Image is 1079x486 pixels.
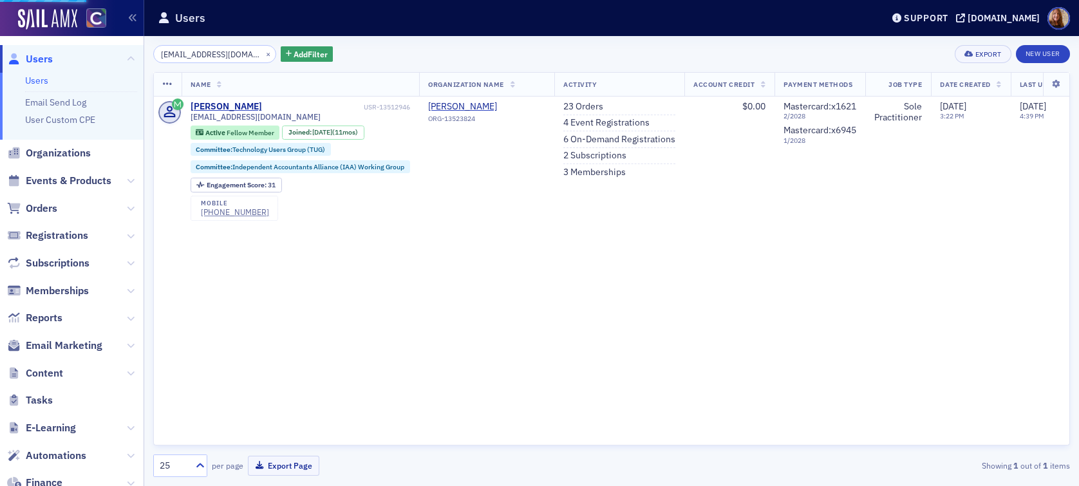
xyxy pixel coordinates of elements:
[7,146,91,160] a: Organizations
[940,100,966,112] span: [DATE]
[26,52,53,66] span: Users
[282,126,364,140] div: Joined: 2024-10-10 00:00:00
[940,80,990,89] span: Date Created
[783,136,856,145] span: 1 / 2028
[196,162,232,171] span: Committee :
[191,101,262,113] a: [PERSON_NAME]
[201,200,269,207] div: mobile
[312,128,358,136] div: (11mos)
[191,143,332,156] div: Committee:
[563,150,626,162] a: 2 Subscriptions
[742,100,765,112] span: $0.00
[7,449,86,463] a: Automations
[191,178,282,192] div: Engagement Score: 31
[7,311,62,325] a: Reports
[191,160,411,173] div: Committee:
[26,201,57,216] span: Orders
[940,111,964,120] time: 3:22 PM
[191,126,280,140] div: Active: Active: Fellow Member
[7,284,89,298] a: Memberships
[191,80,211,89] span: Name
[25,97,86,108] a: Email Send Log
[7,393,53,407] a: Tasks
[783,100,856,112] span: Mastercard : x1621
[1011,460,1020,471] strong: 1
[18,9,77,30] img: SailAMX
[1047,7,1070,30] span: Profile
[26,339,102,353] span: Email Marketing
[207,180,268,189] span: Engagement Score :
[7,339,102,353] a: Email Marketing
[196,128,274,136] a: Active Fellow Member
[191,112,321,122] span: [EMAIL_ADDRESS][DOMAIN_NAME]
[975,51,1002,58] div: Export
[26,229,88,243] span: Registrations
[86,8,106,28] img: SailAMX
[212,460,243,471] label: per page
[7,52,53,66] a: Users
[281,46,333,62] button: AddFilter
[904,12,948,24] div: Support
[7,174,111,188] a: Events & Products
[26,174,111,188] span: Events & Products
[1016,45,1070,63] a: New User
[26,256,89,270] span: Subscriptions
[955,45,1011,63] button: Export
[201,207,269,217] a: [PHONE_NUMBER]
[563,167,626,178] a: 3 Memberships
[196,163,404,171] a: Committee:Independent Accountants Alliance (IAA) Working Group
[248,456,319,476] button: Export Page
[25,75,48,86] a: Users
[26,146,91,160] span: Organizations
[888,80,922,89] span: Job Type
[7,256,89,270] a: Subscriptions
[1020,111,1044,120] time: 4:39 PM
[693,80,755,89] span: Account Credit
[160,459,188,472] div: 25
[207,182,276,189] div: 31
[7,201,57,216] a: Orders
[783,112,856,120] span: 2 / 2028
[196,145,325,154] a: Committee:Technology Users Group (TUG)
[783,80,852,89] span: Payment Methods
[783,124,856,136] span: Mastercard : x6945
[26,284,89,298] span: Memberships
[264,103,410,111] div: USR-13512946
[205,128,227,137] span: Active
[227,128,274,137] span: Fellow Member
[428,101,545,113] a: [PERSON_NAME]
[968,12,1040,24] div: [DOMAIN_NAME]
[773,460,1070,471] div: Showing out of items
[288,128,313,136] span: Joined :
[25,114,95,126] a: User Custom CPE
[563,134,675,145] a: 6 On-Demand Registrations
[874,101,922,124] div: Sole Practitioner
[563,80,597,89] span: Activity
[7,229,88,243] a: Registrations
[153,45,276,63] input: Search…
[1020,80,1070,89] span: Last Updated
[956,14,1044,23] button: [DOMAIN_NAME]
[26,366,63,380] span: Content
[26,421,76,435] span: E-Learning
[428,115,545,127] div: ORG-13523824
[563,117,650,129] a: 4 Event Registrations
[428,80,504,89] span: Organization Name
[175,10,205,26] h1: Users
[263,48,274,59] button: ×
[312,127,332,136] span: [DATE]
[428,101,545,113] span: Lance R McMahon
[1020,100,1046,112] span: [DATE]
[7,366,63,380] a: Content
[77,8,106,30] a: View Homepage
[294,48,328,60] span: Add Filter
[563,101,603,113] a: 23 Orders
[196,145,232,154] span: Committee :
[26,393,53,407] span: Tasks
[1041,460,1050,471] strong: 1
[7,421,76,435] a: E-Learning
[26,449,86,463] span: Automations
